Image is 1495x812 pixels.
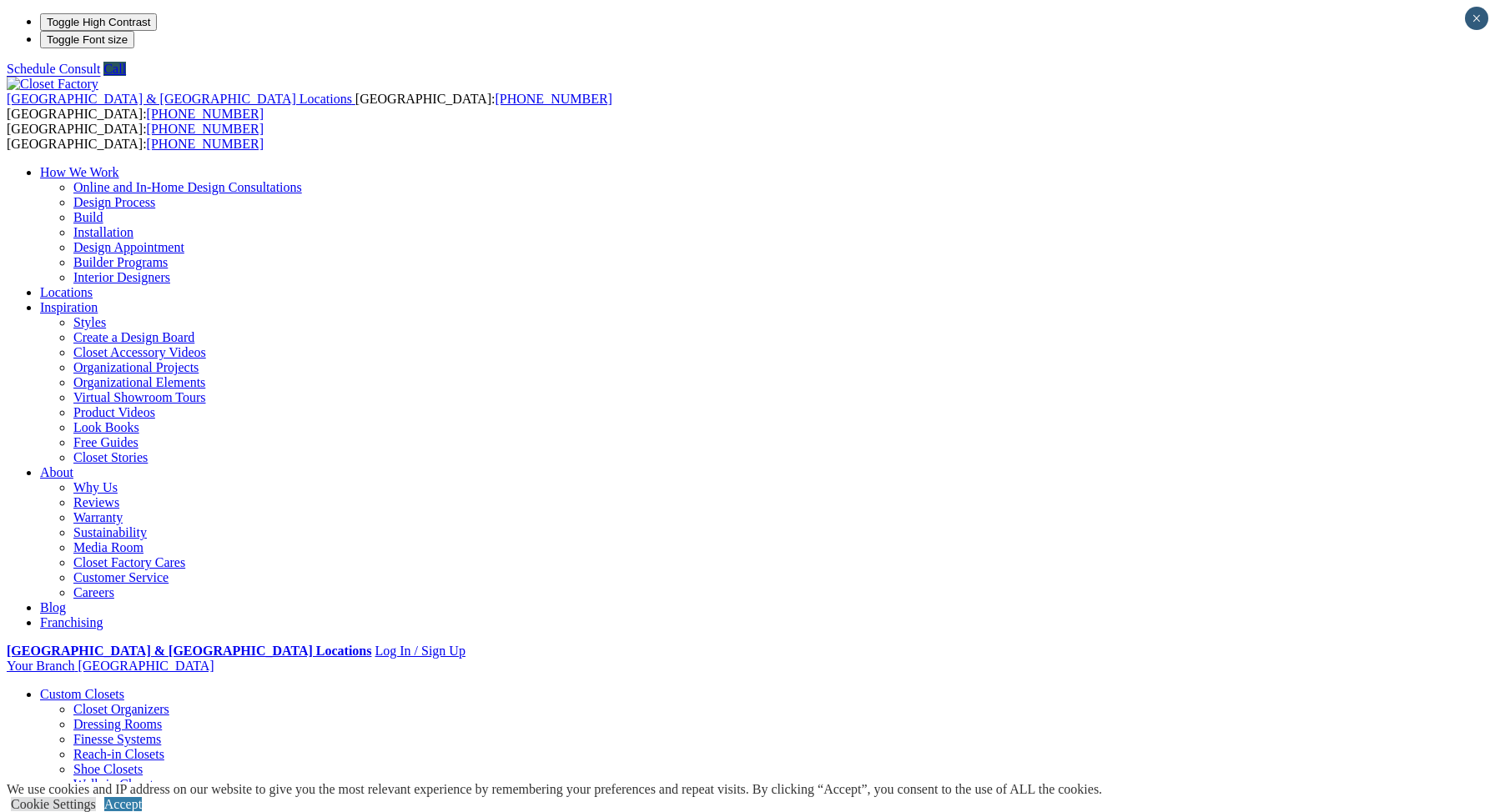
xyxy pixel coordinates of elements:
[40,615,103,629] a: Franchising
[40,687,124,701] a: Custom Closets
[104,797,142,811] a: Accept
[40,31,134,48] button: Toggle Font size
[73,315,106,329] a: Styles
[1465,7,1488,30] button: Close
[7,92,355,106] a: [GEOGRAPHIC_DATA] & [GEOGRAPHIC_DATA] Locations
[40,165,119,179] a: How We Work
[73,435,138,449] a: Free Guides
[73,732,161,746] a: Finesse Systems
[147,137,264,151] a: [PHONE_NUMBER]
[47,16,150,28] span: Toggle High Contrast
[73,405,155,419] a: Product Videos
[73,450,148,464] a: Closet Stories
[73,225,133,239] a: Installation
[73,210,103,224] a: Build
[7,62,100,76] a: Schedule Consult
[73,375,205,389] a: Organizational Elements
[7,92,352,106] span: [GEOGRAPHIC_DATA] & [GEOGRAPHIC_DATA] Locations
[103,62,126,76] a: Call
[73,495,119,509] a: Reviews
[40,285,93,299] a: Locations
[73,480,118,494] a: Why Us
[73,180,302,194] a: Online and In-Home Design Consultations
[73,255,168,269] a: Builder Programs
[495,92,612,106] a: [PHONE_NUMBER]
[47,33,128,46] span: Toggle Font size
[73,747,164,761] a: Reach-in Closets
[147,122,264,136] a: [PHONE_NUMBER]
[73,555,185,569] a: Closet Factory Cares
[7,122,264,151] span: [GEOGRAPHIC_DATA]: [GEOGRAPHIC_DATA]:
[7,659,74,673] span: Your Branch
[7,77,98,92] img: Closet Factory
[73,360,199,374] a: Organizational Projects
[78,659,214,673] span: [GEOGRAPHIC_DATA]
[73,330,194,344] a: Create a Design Board
[7,92,612,121] span: [GEOGRAPHIC_DATA]: [GEOGRAPHIC_DATA]:
[73,585,114,599] a: Careers
[375,644,465,658] a: Log In / Sign Up
[73,702,169,716] a: Closet Organizers
[73,510,123,524] a: Warranty
[73,390,206,404] a: Virtual Showroom Tours
[40,300,98,314] a: Inspiration
[73,270,170,284] a: Interior Designers
[7,659,214,673] a: Your Branch [GEOGRAPHIC_DATA]
[7,782,1102,797] div: We use cookies and IP address on our website to give you the most relevant experience by remember...
[73,762,143,776] a: Shoe Closets
[73,195,155,209] a: Design Process
[73,540,143,554] a: Media Room
[73,240,184,254] a: Design Appointment
[73,717,162,731] a: Dressing Rooms
[73,777,159,791] a: Walk-in Closets
[11,797,96,811] a: Cookie Settings
[73,420,139,434] a: Look Books
[7,644,371,658] a: [GEOGRAPHIC_DATA] & [GEOGRAPHIC_DATA] Locations
[73,570,169,584] a: Customer Service
[73,345,206,359] a: Closet Accessory Videos
[40,465,73,479] a: About
[73,525,147,539] a: Sustainability
[147,107,264,121] a: [PHONE_NUMBER]
[40,13,157,31] button: Toggle High Contrast
[40,600,66,614] a: Blog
